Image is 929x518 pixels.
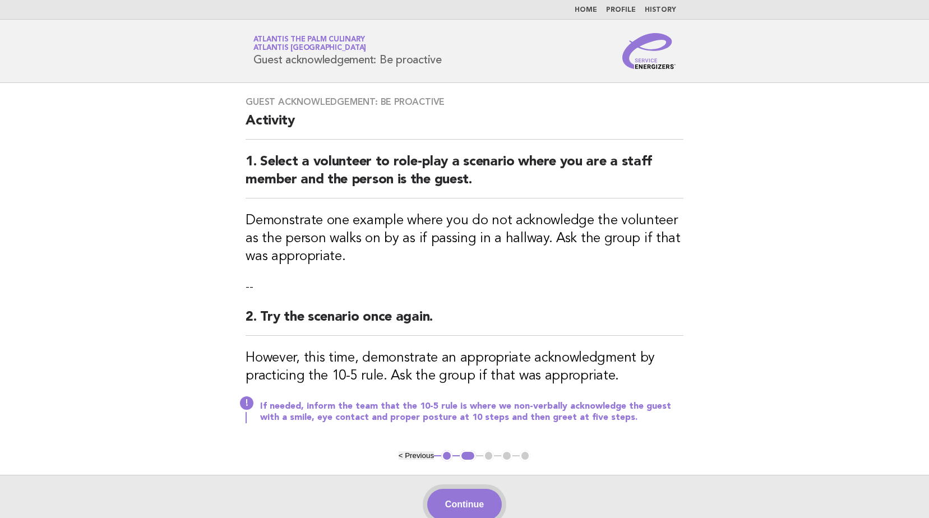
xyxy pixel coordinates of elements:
[253,36,442,66] h1: Guest acknowledgement: Be proactive
[246,212,683,266] h3: Demonstrate one example where you do not acknowledge the volunteer as the person walks on by as i...
[246,279,683,295] p: --
[645,7,676,13] a: History
[622,33,676,69] img: Service Energizers
[606,7,636,13] a: Profile
[246,308,683,336] h2: 2. Try the scenario once again.
[575,7,597,13] a: Home
[253,45,367,52] span: Atlantis [GEOGRAPHIC_DATA]
[246,153,683,198] h2: 1. Select a volunteer to role-play a scenario where you are a staff member and the person is the ...
[460,450,476,461] button: 2
[399,451,434,460] button: < Previous
[246,96,683,108] h3: Guest acknowledgement: Be proactive
[246,349,683,385] h3: However, this time, demonstrate an appropriate acknowledgment by practicing the 10-5 rule. Ask th...
[260,401,683,423] p: If needed, inform the team that the 10-5 rule is where we non-verbally acknowledge the guest with...
[246,112,683,140] h2: Activity
[441,450,452,461] button: 1
[253,36,367,52] a: Atlantis The Palm CulinaryAtlantis [GEOGRAPHIC_DATA]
